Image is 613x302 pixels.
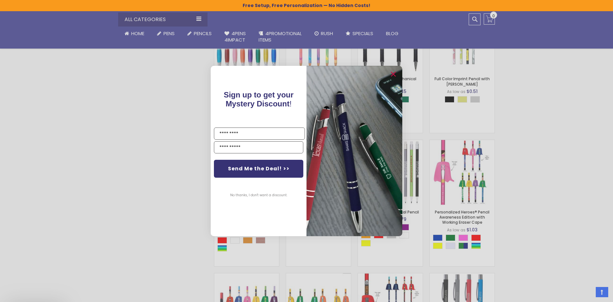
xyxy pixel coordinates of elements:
button: Send Me the Deal! >> [214,160,303,178]
button: No thanks, I don't want a discount. [227,187,291,203]
button: Close dialog [388,69,398,79]
img: pop-up-image [306,66,402,236]
span: ! [224,90,294,108]
span: Sign up to get your Mystery Discount [224,90,294,108]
